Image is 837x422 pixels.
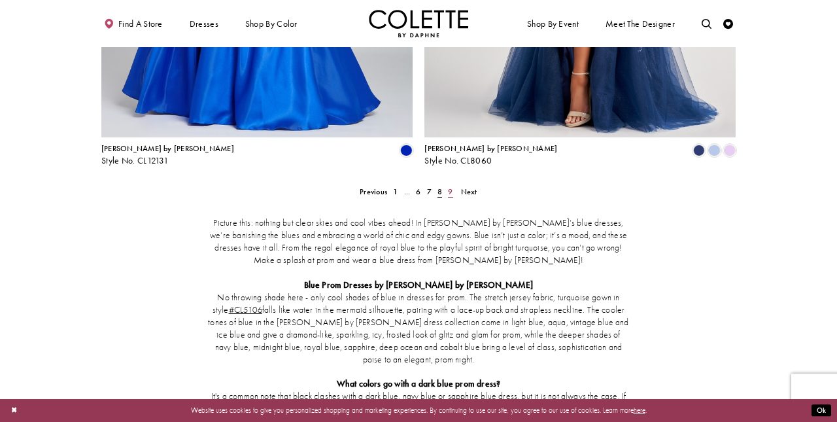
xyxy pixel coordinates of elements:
[208,217,629,267] p: Picture this: nothing but clear skies and cool vibes ahead! In [PERSON_NAME] by [PERSON_NAME]’s b...
[811,404,831,417] button: Submit Dialog
[437,186,442,197] span: 8
[448,186,453,197] span: 9
[721,10,736,37] a: Check Wishlist
[724,145,736,156] i: Lilac
[101,10,165,37] a: Find a store
[606,19,675,29] span: Meet the designer
[416,186,420,197] span: 6
[190,19,218,29] span: Dresses
[390,185,401,199] a: 1
[243,10,299,37] span: Shop by color
[413,185,424,199] a: 6
[101,155,169,166] span: Style No. CL12131
[357,185,390,199] a: Prev Page
[603,10,677,37] a: Meet the designer
[404,186,411,197] span: ...
[101,145,234,166] div: Colette by Daphne Style No. CL12131
[461,186,477,197] span: Next
[393,186,398,197] span: 1
[360,186,387,197] span: Previous
[693,145,705,156] i: Navy Blue
[369,10,468,37] a: Visit Home Page
[699,10,714,37] a: Toggle search
[445,185,456,199] a: 9
[118,19,163,29] span: Find a store
[400,145,412,156] i: Royal Blue
[229,304,262,315] a: Opens in new tab
[424,145,557,166] div: Colette by Daphne Style No. CL8060
[401,185,413,199] a: ...
[369,10,468,37] img: Colette by Daphne
[337,378,501,389] strong: What colors go with a dark blue prom dress?
[187,10,221,37] span: Dresses
[71,404,766,417] p: Website uses cookies to give you personalized shopping and marketing experiences. By continuing t...
[708,145,720,156] i: Bluebell
[424,185,434,199] a: 7
[524,10,581,37] span: Shop By Event
[527,19,579,29] span: Shop By Event
[304,279,534,290] strong: Blue Prom Dresses by [PERSON_NAME] by [PERSON_NAME]
[424,143,557,154] span: [PERSON_NAME] by [PERSON_NAME]
[245,19,298,29] span: Shop by color
[208,292,629,366] p: No throwing shade here - only cool shades of blue in dresses for prom. The stretch jersey fabric,...
[6,402,22,419] button: Close Dialog
[424,155,492,166] span: Style No. CL8060
[101,143,234,154] span: [PERSON_NAME] by [PERSON_NAME]
[427,186,432,197] span: 7
[458,185,480,199] a: Next Page
[634,406,645,415] a: here
[434,185,445,199] span: Current page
